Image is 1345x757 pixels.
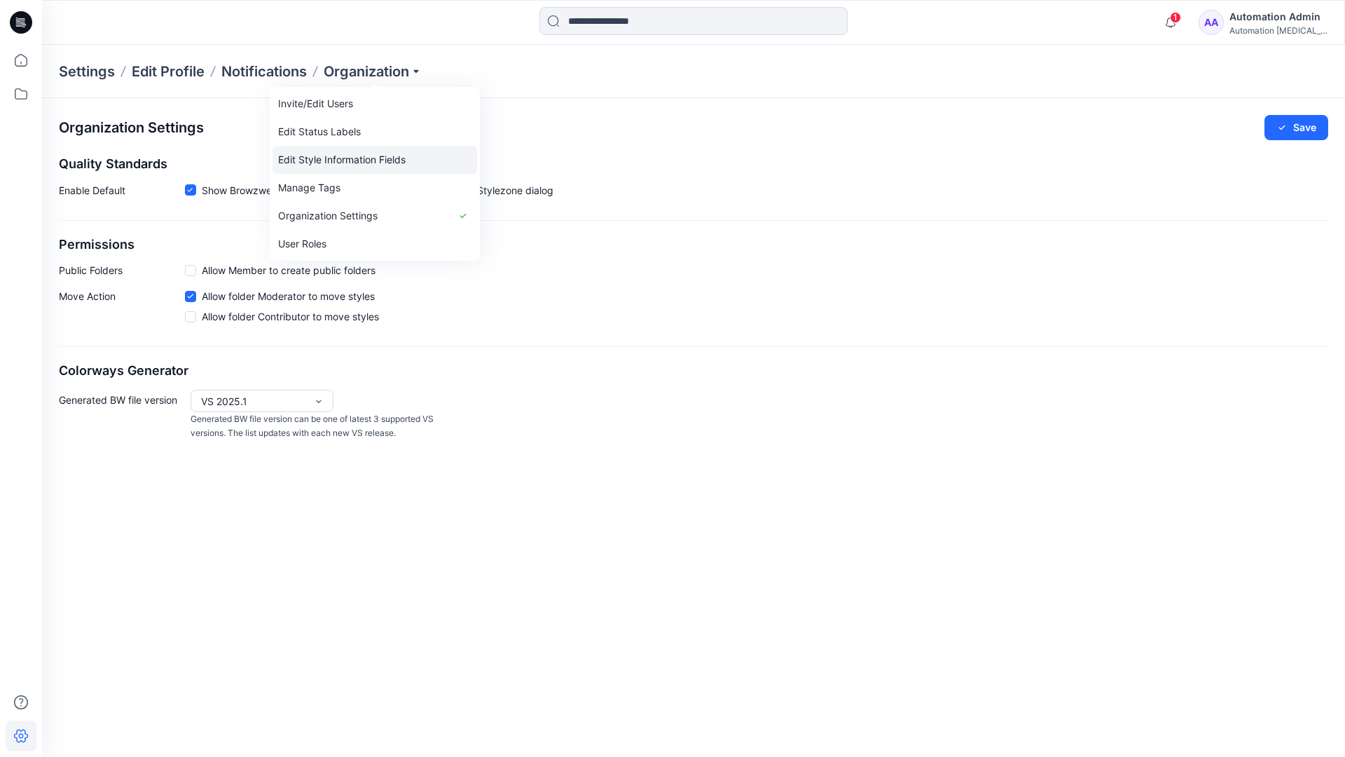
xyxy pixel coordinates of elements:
span: Show Browzwear’s default quality standards in the Share to Stylezone dialog [202,183,553,198]
a: Manage Tags [273,174,477,202]
button: Save [1264,115,1328,140]
div: VS 2025.1 [201,394,306,409]
p: Public Folders [59,263,185,278]
a: Organization Settings [273,202,477,230]
span: 1 [1170,12,1181,23]
h2: Colorways Generator [59,364,1328,378]
h2: Organization Settings [59,120,204,136]
h2: Quality Standards [59,157,1328,172]
a: Edit Profile [132,62,205,81]
span: Allow folder Contributor to move styles [202,309,379,324]
span: Allow folder Moderator to move styles [202,289,375,304]
a: User Roles [273,230,477,258]
p: Generated BW file version [59,390,185,441]
h2: Permissions [59,238,1328,252]
p: Move Action [59,289,185,329]
span: Allow Member to create public folders [202,263,375,278]
div: Automation [MEDICAL_DATA]... [1229,25,1327,36]
a: Edit Style Information Fields [273,146,477,174]
div: AA [1199,10,1224,35]
div: Automation Admin [1229,8,1327,25]
a: Invite/Edit Users [273,90,477,118]
p: Enable Default [59,183,185,203]
a: Notifications [221,62,307,81]
p: Generated BW file version can be one of latest 3 supported VS versions. The list updates with eac... [191,412,440,441]
p: Settings [59,62,115,81]
a: Edit Status Labels [273,118,477,146]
